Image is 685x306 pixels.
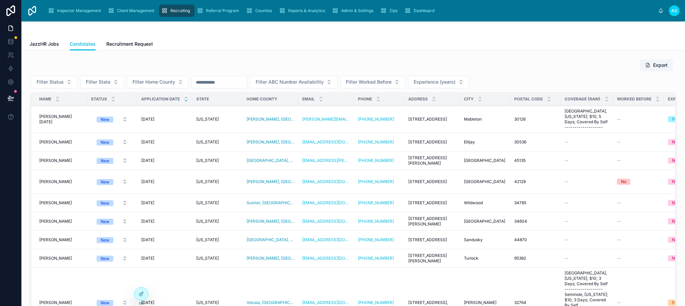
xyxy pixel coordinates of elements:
span: Filter Worked Before [346,79,391,85]
span: Admin & Settings [341,8,373,13]
a: [PERSON_NAME] [DATE] [39,114,83,125]
span: -- [565,139,569,145]
a: Select Button [91,252,133,265]
a: [STREET_ADDRESS], [408,300,456,305]
span: [US_STATE] [196,139,219,145]
span: [US_STATE] [196,117,219,122]
a: [PERSON_NAME], [GEOGRAPHIC_DATA] [247,139,294,145]
a: Select Button [91,233,133,246]
span: Filter State [86,79,110,85]
a: Reports & Analytics [277,5,330,17]
a: [EMAIL_ADDRESS][DOMAIN_NAME] [302,300,350,305]
a: [PHONE_NUMBER] [358,219,394,224]
span: -- [617,117,621,122]
span: Postal Code [514,96,543,102]
a: Inspector Management [46,5,106,17]
span: -- [617,158,621,163]
a: JazzHR Jobs [30,38,59,51]
button: Select Button [91,113,133,125]
span: [GEOGRAPHIC_DATA] [464,179,505,184]
a: Select Button [91,136,133,148]
a: Sandusky [464,237,506,243]
span: [STREET_ADDRESS] [408,237,447,243]
a: [EMAIL_ADDRESS][DOMAIN_NAME] [302,200,350,206]
a: [GEOGRAPHIC_DATA], [GEOGRAPHIC_DATA] [247,237,294,243]
span: -- [617,256,621,261]
a: [PHONE_NUMBER] [358,237,394,243]
span: [PERSON_NAME] [39,158,72,163]
a: Zips [378,5,402,17]
a: [PHONE_NUMBER] [358,200,394,206]
span: -- [565,256,569,261]
span: Reports & Analytics [288,8,325,13]
span: [US_STATE] [196,256,219,261]
span: Phone [358,96,372,102]
span: Wildwood [464,200,483,206]
span: -- [617,200,621,206]
span: [PERSON_NAME] [39,139,72,145]
span: Client Management [117,8,154,13]
a: [PERSON_NAME], [GEOGRAPHIC_DATA] [247,219,294,224]
a: [US_STATE] [196,256,239,261]
a: [STREET_ADDRESS] [408,200,456,206]
a: 44870 [514,237,557,243]
a: [STREET_ADDRESS] [408,237,456,243]
a: [PERSON_NAME] [39,219,83,224]
a: Volusia, [GEOGRAPHIC_DATA] [247,300,294,305]
div: New [101,158,109,164]
span: Zips [389,8,398,13]
span: [US_STATE] [196,179,219,184]
a: Select Button [91,175,133,188]
span: Turlock [464,256,478,261]
a: [PHONE_NUMBER] [358,237,400,243]
span: [US_STATE] [196,300,219,305]
a: Ellijay [464,139,506,145]
span: -- [565,219,569,224]
span: 30126 [514,117,526,122]
a: [PHONE_NUMBER] [358,200,400,206]
span: AG [671,8,677,13]
span: [PERSON_NAME] [39,256,72,261]
span: [GEOGRAPHIC_DATA] [464,158,505,163]
a: Select Button [91,215,133,228]
a: [DATE] [141,300,188,305]
a: [PHONE_NUMBER] [358,300,400,305]
span: [PERSON_NAME] [39,300,72,305]
a: 34785 [514,200,557,206]
span: Status [91,96,107,102]
a: [PERSON_NAME] [39,300,83,305]
img: App logo [27,5,38,16]
a: [STREET_ADDRESS][PERSON_NAME] [408,253,456,264]
span: Email [302,96,315,102]
a: Counties [244,5,277,17]
a: [PHONE_NUMBER] [358,117,394,122]
a: Sumter, [GEOGRAPHIC_DATA] [247,200,294,206]
span: [PERSON_NAME], [GEOGRAPHIC_DATA] [247,117,294,122]
a: -- [565,179,609,184]
span: Counties [255,8,272,13]
span: [STREET_ADDRESS] [408,179,447,184]
span: 30536 [514,139,526,145]
a: No [617,179,660,185]
span: -- [617,300,621,305]
span: 42129 [514,179,526,184]
a: -- [617,256,660,261]
a: [EMAIL_ADDRESS][DOMAIN_NAME] [302,237,350,243]
span: [US_STATE] [196,158,219,163]
span: 95382 [514,256,526,261]
a: [EMAIL_ADDRESS][DOMAIN_NAME] [302,219,350,224]
a: Wildwood [464,200,506,206]
a: Mableton [464,117,506,122]
div: New [101,179,109,185]
a: -- [617,139,660,145]
span: [US_STATE] [196,237,219,243]
a: [STREET_ADDRESS] [408,117,456,122]
a: 42129 [514,179,557,184]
